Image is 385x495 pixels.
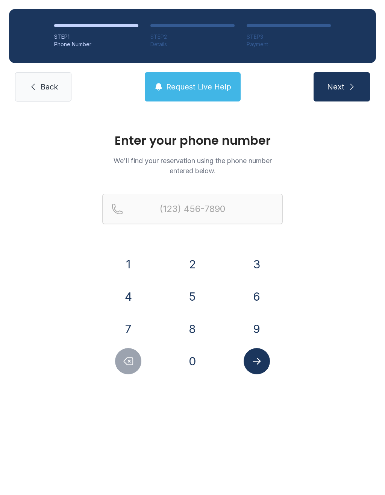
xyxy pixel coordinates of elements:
[247,41,331,48] div: Payment
[166,82,231,92] span: Request Live Help
[54,33,138,41] div: STEP 1
[150,41,235,48] div: Details
[102,156,283,176] p: We'll find your reservation using the phone number entered below.
[247,33,331,41] div: STEP 3
[244,283,270,310] button: 6
[179,348,206,374] button: 0
[179,283,206,310] button: 5
[115,316,141,342] button: 7
[115,283,141,310] button: 4
[150,33,235,41] div: STEP 2
[102,135,283,147] h1: Enter your phone number
[179,316,206,342] button: 8
[179,251,206,277] button: 2
[244,348,270,374] button: Submit lookup form
[327,82,344,92] span: Next
[244,316,270,342] button: 9
[115,348,141,374] button: Delete number
[54,41,138,48] div: Phone Number
[115,251,141,277] button: 1
[244,251,270,277] button: 3
[41,82,58,92] span: Back
[102,194,283,224] input: Reservation phone number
